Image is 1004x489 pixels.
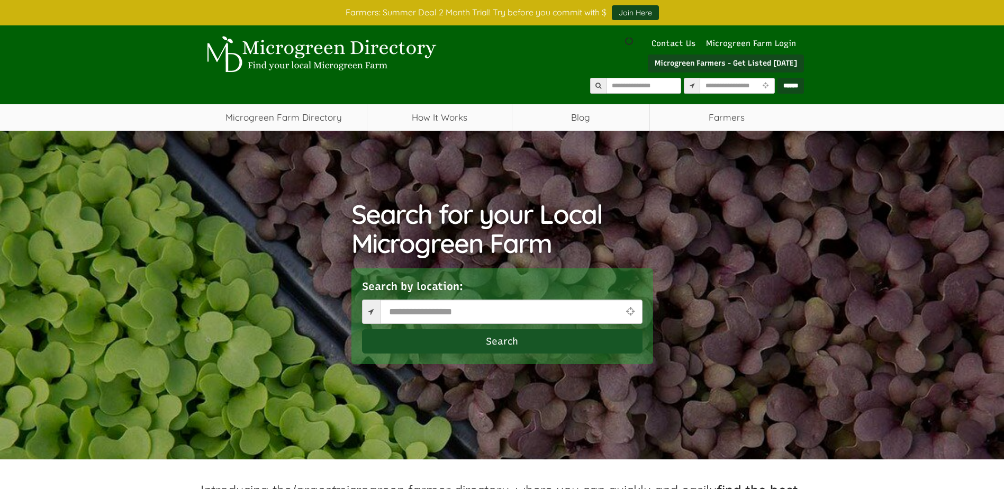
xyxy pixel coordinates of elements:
a: Contact Us [646,39,701,48]
img: Microgreen Directory [201,36,439,73]
button: Search [362,329,643,354]
div: Farmers: Summer Deal 2 Month Trial! Try before you commit with $ [193,5,812,20]
i: Use Current Location [760,83,771,89]
i: Use Current Location [623,306,637,316]
a: Microgreen Farm Login [706,39,801,48]
a: Microgreen Farm Directory [201,104,367,131]
span: Farmers [650,104,804,131]
h1: Search for your Local Microgreen Farm [351,200,653,258]
label: Search by location: [362,279,463,294]
a: How It Works [367,104,512,131]
a: Join Here [612,5,659,20]
a: Microgreen Farmers - Get Listed [DATE] [648,55,804,73]
a: Blog [512,104,649,131]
